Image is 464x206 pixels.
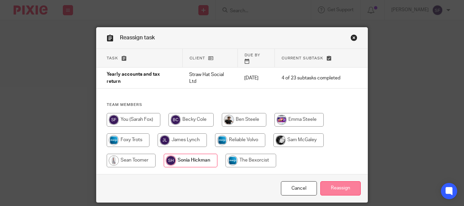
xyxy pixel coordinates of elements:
[351,34,357,43] a: Close this dialog window
[244,75,268,81] p: [DATE]
[320,181,361,196] input: Reassign
[282,56,323,60] span: Current subtask
[107,72,160,84] span: Yearly accounts and tax return
[275,68,347,89] td: 4 of 23 subtasks completed
[189,71,231,85] p: Straw Hat Social Ltd
[107,56,118,60] span: Task
[120,35,155,40] span: Reassign task
[245,53,260,57] span: Due by
[281,181,317,196] a: Close this dialog window
[107,102,357,108] h4: Team members
[190,56,205,60] span: Client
